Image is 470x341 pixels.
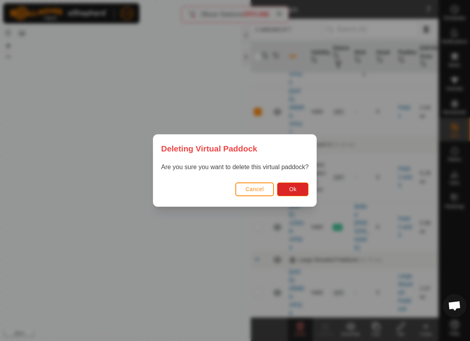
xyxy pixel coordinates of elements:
[161,142,257,155] span: Deleting Virtual Paddock
[246,186,264,192] span: Cancel
[161,162,308,172] p: Are you sure you want to delete this virtual paddock?
[235,182,274,196] button: Cancel
[289,186,297,192] span: Ok
[443,294,466,317] div: Open chat
[277,182,309,196] button: Ok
